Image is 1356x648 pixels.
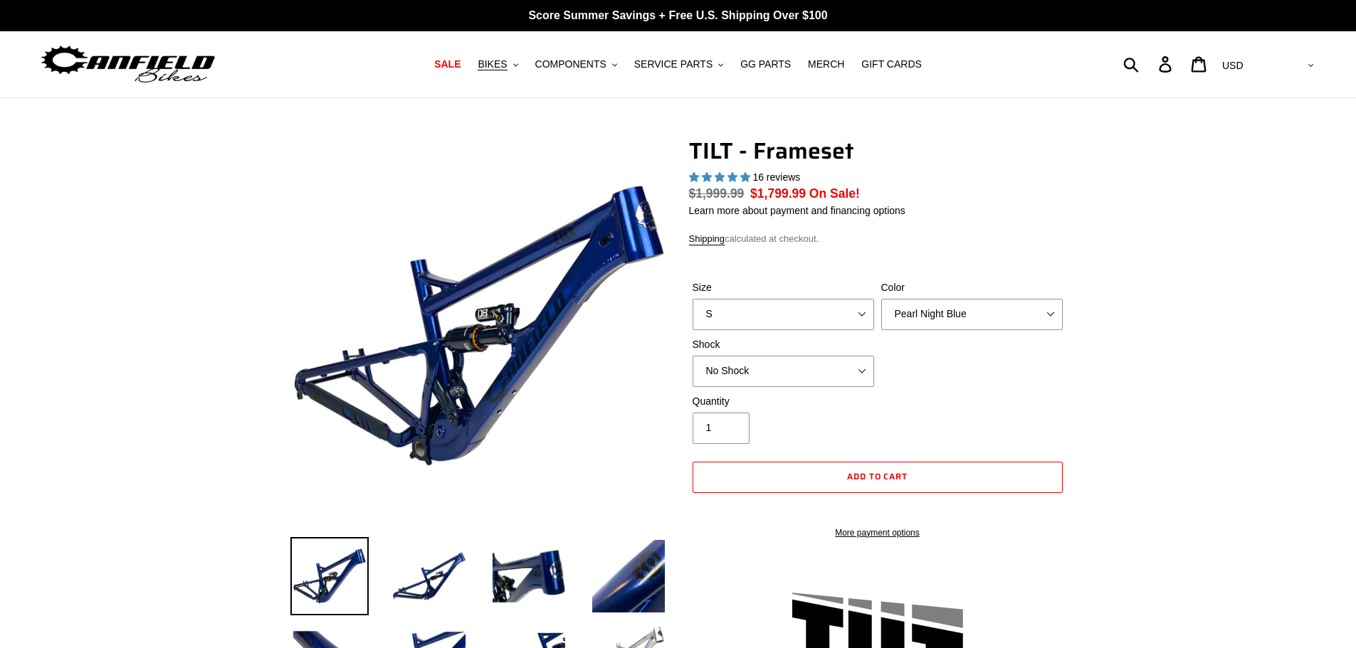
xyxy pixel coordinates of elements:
span: $1,799.99 [750,186,806,201]
a: SALE [427,55,468,74]
img: Canfield Bikes [39,42,217,87]
a: GIFT CARDS [854,55,929,74]
img: Load image into Gallery viewer, TILT - Frameset [290,537,369,615]
label: Shock [693,337,874,352]
button: Add to cart [693,462,1063,493]
img: Load image into Gallery viewer, TILT - Frameset [390,537,468,615]
label: Color [881,280,1063,295]
button: COMPONENTS [528,55,624,74]
a: MERCH [801,55,851,74]
span: COMPONENTS [535,58,606,70]
span: Add to cart [847,469,908,483]
span: MERCH [808,58,844,70]
h1: TILT - Frameset [689,137,1066,164]
a: Learn more about payment and financing options [689,205,905,216]
span: GG PARTS [740,58,791,70]
div: calculated at checkout. [689,232,1066,246]
label: Size [693,280,874,295]
span: BIKES [478,58,507,70]
a: Shipping [689,233,725,245]
button: SERVICE PARTS [627,55,730,74]
s: $1,999.99 [689,186,745,201]
img: Load image into Gallery viewer, TILT - Frameset [490,537,568,615]
span: On Sale! [809,184,860,203]
span: GIFT CARDS [861,58,922,70]
span: 5.00 stars [689,171,753,183]
span: SERVICE PARTS [634,58,713,70]
a: More payment options [693,526,1063,539]
label: Quantity [693,394,874,409]
input: Search [1131,48,1167,80]
span: SALE [434,58,461,70]
button: BIKES [471,55,525,74]
a: GG PARTS [733,55,798,74]
img: Load image into Gallery viewer, TILT - Frameset [589,537,668,615]
span: 16 reviews [752,171,800,183]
